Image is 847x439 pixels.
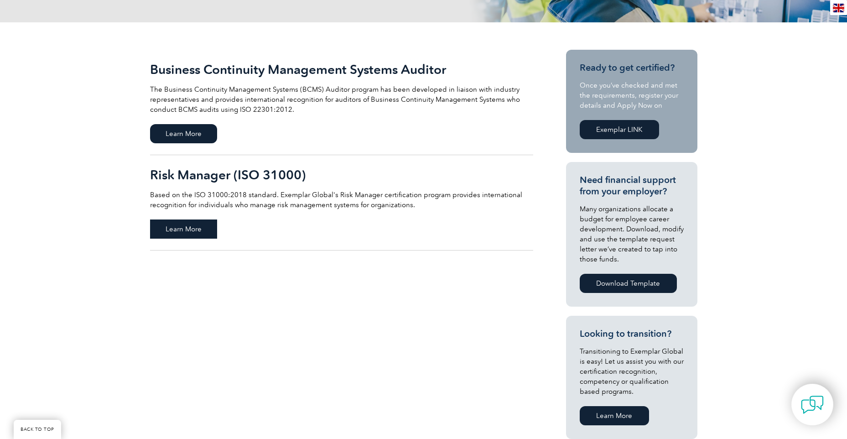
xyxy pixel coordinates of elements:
[580,406,649,425] a: Learn More
[801,393,824,416] img: contact-chat.png
[150,84,533,115] p: The Business Continuity Management Systems (BCMS) Auditor program has been developed in liaison w...
[833,4,844,12] img: en
[580,62,684,73] h3: Ready to get certified?
[150,167,533,182] h2: Risk Manager (ISO 31000)
[580,346,684,397] p: Transitioning to Exemplar Global is easy! Let us assist you with our certification recognition, c...
[580,204,684,264] p: Many organizations allocate a budget for employee career development. Download, modify and use th...
[580,328,684,340] h3: Looking to transition?
[150,62,533,77] h2: Business Continuity Management Systems Auditor
[150,124,217,143] span: Learn More
[580,274,677,293] a: Download Template
[150,190,533,210] p: Based on the ISO 31000:2018 standard. Exemplar Global's Risk Manager certification program provid...
[580,80,684,110] p: Once you’ve checked and met the requirements, register your details and Apply Now on
[14,420,61,439] a: BACK TO TOP
[150,50,533,155] a: Business Continuity Management Systems Auditor The Business Continuity Management Systems (BCMS) ...
[580,174,684,197] h3: Need financial support from your employer?
[150,155,533,251] a: Risk Manager (ISO 31000) Based on the ISO 31000:2018 standard. Exemplar Global's Risk Manager cer...
[580,120,659,139] a: Exemplar LINK
[150,219,217,239] span: Learn More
